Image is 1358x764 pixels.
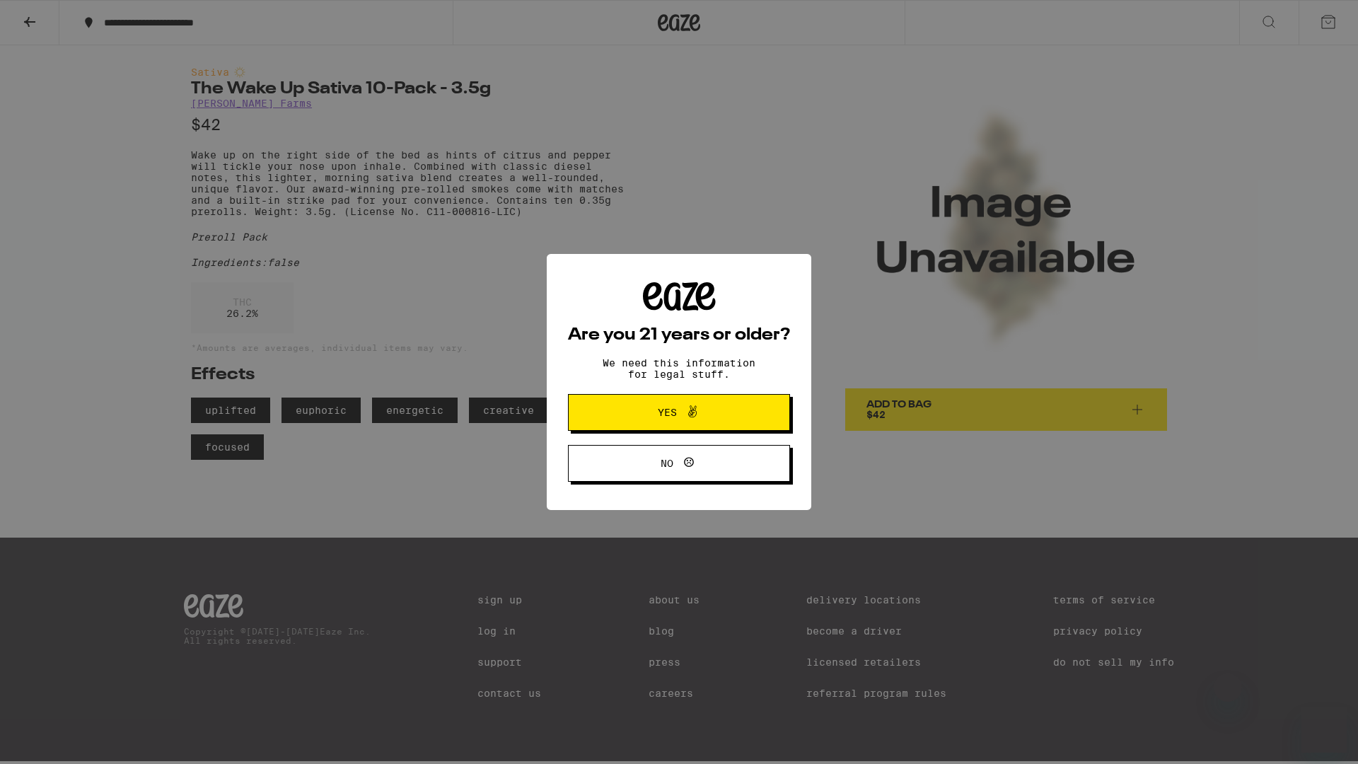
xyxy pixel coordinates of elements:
p: We need this information for legal stuff. [591,357,767,380]
button: Yes [568,394,790,431]
button: No [568,445,790,482]
span: Yes [658,407,677,417]
h2: Are you 21 years or older? [568,327,790,344]
iframe: Button to launch messaging window [1301,707,1347,753]
span: No [661,458,673,468]
iframe: Close message [1214,673,1242,702]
